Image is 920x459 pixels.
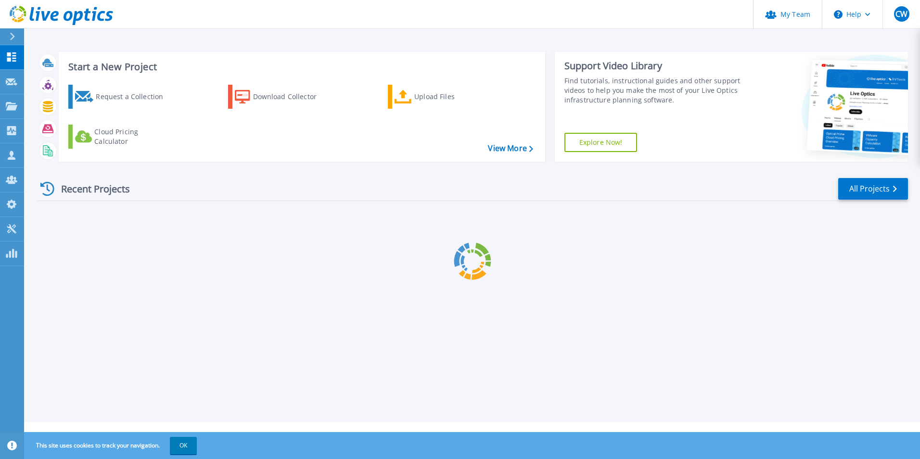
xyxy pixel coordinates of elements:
a: Cloud Pricing Calculator [68,125,176,149]
a: All Projects [838,178,908,200]
a: View More [488,144,533,153]
div: Support Video Library [564,60,744,72]
a: Download Collector [228,85,335,109]
div: Download Collector [253,87,330,106]
span: CW [895,10,907,18]
span: This site uses cookies to track your navigation. [26,437,197,454]
div: Recent Projects [37,177,143,201]
a: Request a Collection [68,85,176,109]
button: OK [170,437,197,454]
div: Find tutorials, instructional guides and other support videos to help you make the most of your L... [564,76,744,105]
div: Cloud Pricing Calculator [94,127,171,146]
a: Explore Now! [564,133,638,152]
div: Upload Files [414,87,491,106]
div: Request a Collection [96,87,173,106]
h3: Start a New Project [68,62,533,72]
a: Upload Files [388,85,495,109]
